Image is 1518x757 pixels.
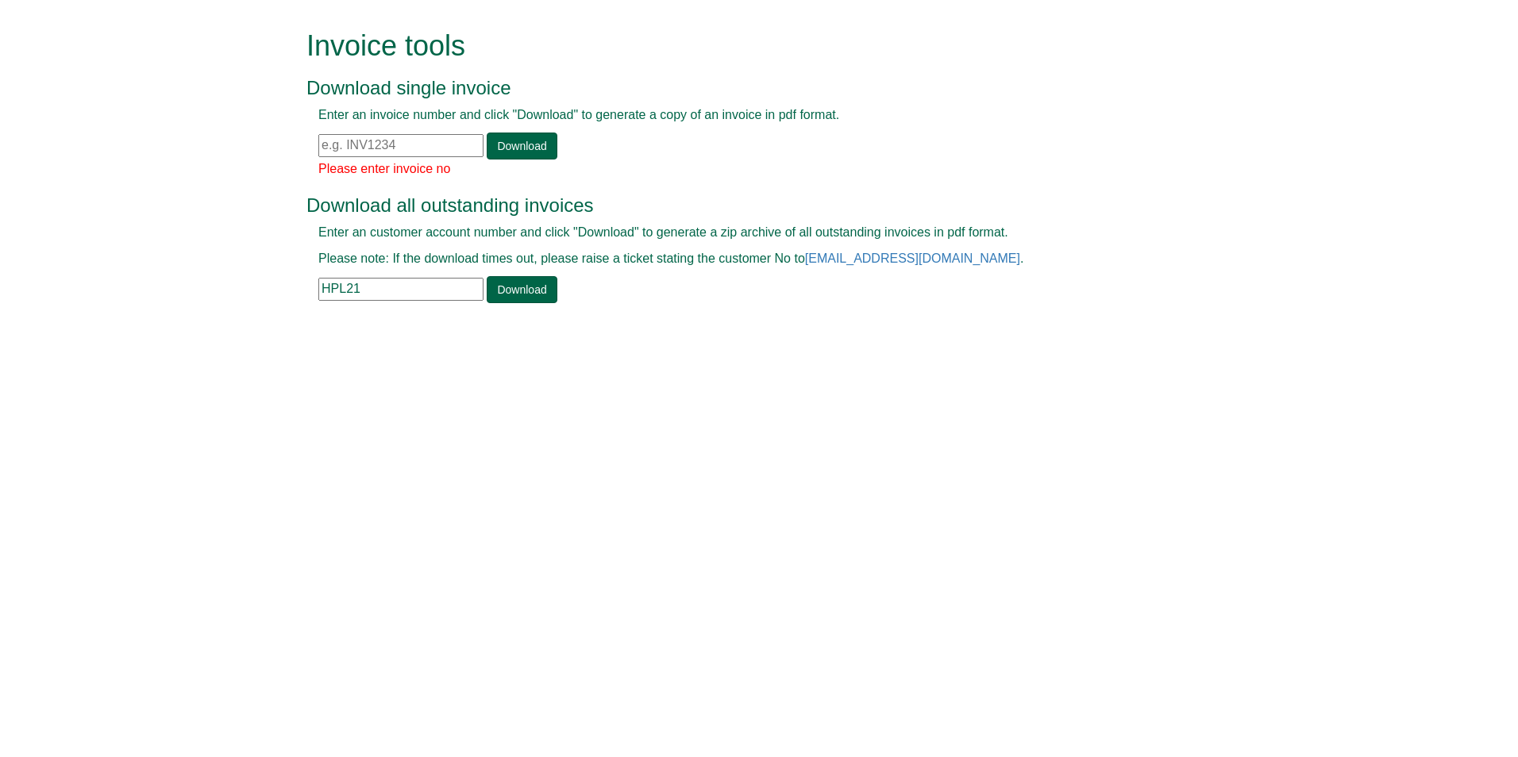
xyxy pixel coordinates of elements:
[318,250,1164,268] p: Please note: If the download times out, please raise a ticket stating the customer No to .
[306,30,1176,62] h1: Invoice tools
[487,276,557,303] a: Download
[318,278,484,301] input: e.g. BLA02
[306,78,1176,98] h3: Download single invoice
[487,133,557,159] a: Download
[318,106,1164,125] p: Enter an invoice number and click "Download" to generate a copy of an invoice in pdf format.
[318,162,450,175] span: Please enter invoice no
[318,224,1164,242] p: Enter an customer account number and click "Download" to generate a zip archive of all outstandin...
[306,195,1176,216] h3: Download all outstanding invoices
[805,252,1020,265] a: [EMAIL_ADDRESS][DOMAIN_NAME]
[318,134,484,157] input: e.g. INV1234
